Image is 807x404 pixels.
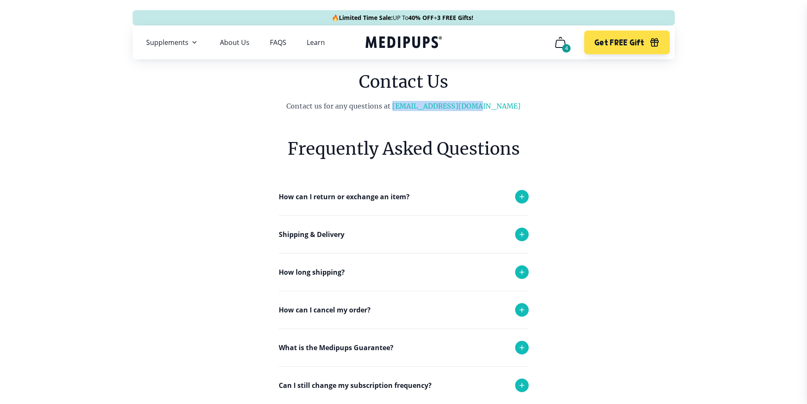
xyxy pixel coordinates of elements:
[562,44,571,53] div: 4
[279,267,345,277] p: How long shipping?
[594,38,644,47] span: Get FREE Gift
[550,32,571,53] button: cart
[270,38,286,47] a: FAQS
[231,101,576,111] p: Contact us for any questions at
[231,70,576,94] h1: Contact Us
[279,291,529,325] div: Each order takes 1-2 business days to be delivered.
[279,329,529,403] div: Any refund request and cancellation are subject to approval and turn around time is 24-48 hours. ...
[307,38,325,47] a: Learn
[332,14,473,22] span: 🔥 UP To +
[279,137,529,161] h6: Frequently Asked Questions
[146,38,189,47] span: Supplements
[392,102,521,110] a: [EMAIL_ADDRESS][DOMAIN_NAME]
[584,31,669,54] button: Get FREE Gift
[366,34,442,52] a: Medipups
[146,37,200,47] button: Supplements
[279,229,344,240] p: Shipping & Delivery
[279,343,394,353] p: What is the Medipups Guarantee?
[279,305,371,315] p: How can I cancel my order?
[279,380,432,390] p: Can I still change my subscription frequency?
[220,38,250,47] a: About Us
[279,192,410,202] p: How can I return or exchange an item?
